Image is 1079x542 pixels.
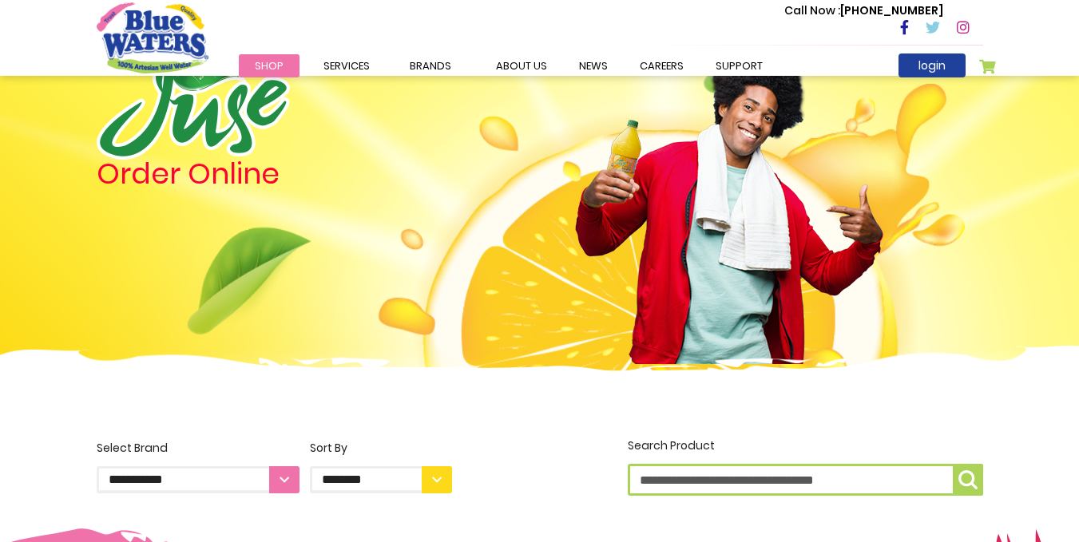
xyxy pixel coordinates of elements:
a: about us [480,54,563,77]
input: Search Product [628,464,983,496]
button: Search Product [953,464,983,496]
select: Sort By [310,466,452,493]
img: search-icon.png [958,470,978,489]
span: Services [323,58,370,73]
span: Call Now : [784,2,840,18]
select: Select Brand [97,466,300,493]
label: Search Product [628,437,983,496]
a: careers [624,54,700,77]
span: Brands [410,58,451,73]
a: login [899,53,966,77]
img: logo [97,52,290,160]
p: [PHONE_NUMBER] [784,2,943,19]
img: man.png [573,22,885,364]
span: Shop [255,58,284,73]
h4: Order Online [97,160,452,188]
a: support [700,54,779,77]
div: Sort By [310,440,452,457]
a: store logo [97,2,208,73]
label: Select Brand [97,440,300,493]
a: News [563,54,624,77]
